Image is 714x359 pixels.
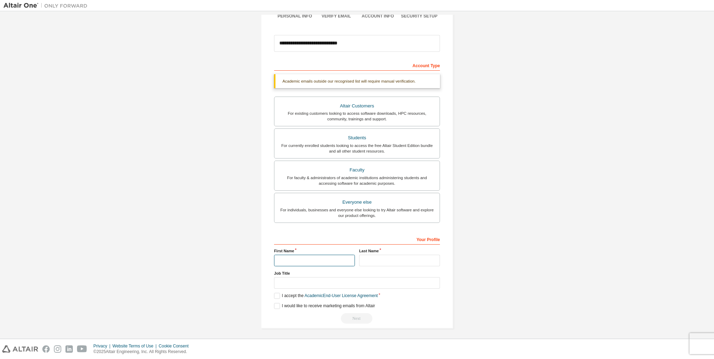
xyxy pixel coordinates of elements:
div: Faculty [279,165,435,175]
div: Verify Email [316,13,357,19]
div: Account Info [357,13,399,19]
img: facebook.svg [42,345,50,353]
img: instagram.svg [54,345,61,353]
label: I would like to receive marketing emails from Altair [274,303,375,309]
div: Website Terms of Use [112,343,159,349]
img: linkedin.svg [65,345,73,353]
img: youtube.svg [77,345,87,353]
div: For individuals, businesses and everyone else looking to try Altair software and explore our prod... [279,207,435,218]
div: Everyone else [279,197,435,207]
label: First Name [274,248,355,254]
div: Altair Customers [279,101,435,111]
div: Security Setup [399,13,440,19]
div: Academic emails outside our recognised list will require manual verification. [274,74,440,88]
a: Academic End-User License Agreement [304,293,378,298]
div: For existing customers looking to access software downloads, HPC resources, community, trainings ... [279,111,435,122]
label: Job Title [274,270,440,276]
div: Students [279,133,435,143]
img: Altair One [3,2,91,9]
div: Your Profile [274,233,440,245]
label: I accept the [274,293,378,299]
div: Cookie Consent [159,343,192,349]
div: For currently enrolled students looking to access the free Altair Student Edition bundle and all ... [279,143,435,154]
div: Account Type [274,59,440,71]
img: altair_logo.svg [2,345,38,353]
label: Last Name [359,248,440,254]
div: Personal Info [274,13,316,19]
div: Privacy [93,343,112,349]
div: For faculty & administrators of academic institutions administering students and accessing softwa... [279,175,435,186]
p: © 2025 Altair Engineering, Inc. All Rights Reserved. [93,349,193,355]
div: Read and acccept EULA to continue [274,313,440,324]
